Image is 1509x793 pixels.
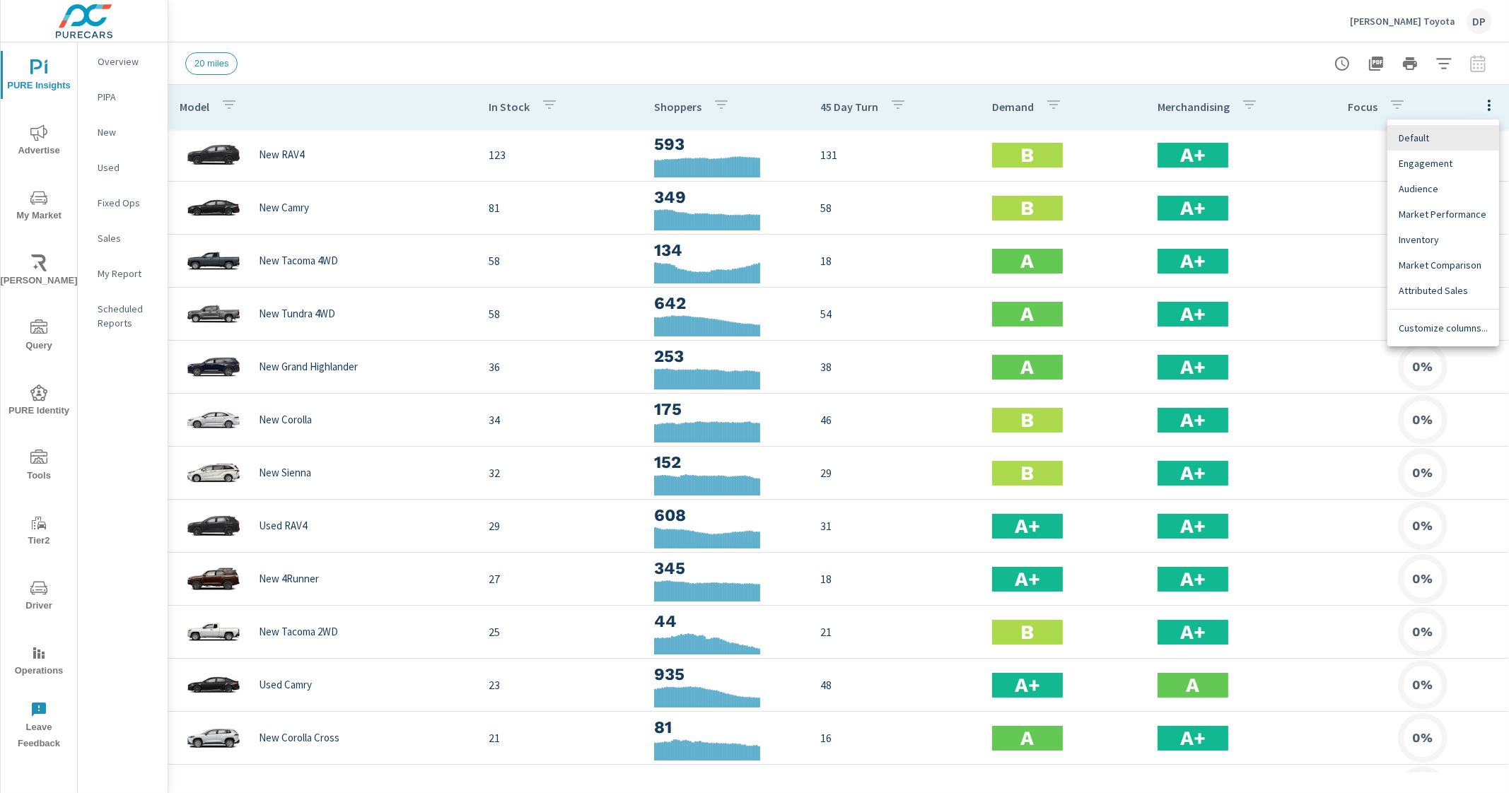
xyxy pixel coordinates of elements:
span: Market Performance [1399,207,1488,221]
span: Customize columns... [1399,321,1488,335]
div: Audience [1387,176,1499,201]
span: Default [1399,131,1488,145]
nav: preset column set list [1387,119,1499,309]
div: Customize columns... [1387,315,1499,341]
span: Attributed Sales [1399,283,1488,298]
div: Market Performance [1387,201,1499,227]
nav: custom column set list [1387,310,1499,346]
div: Inventory [1387,227,1499,252]
span: Engagement [1399,156,1488,170]
div: Attributed Sales [1387,278,1499,303]
div: Default [1387,125,1499,151]
span: Market Comparison [1399,258,1488,272]
div: Engagement [1387,151,1499,176]
div: Market Comparison [1387,252,1499,278]
span: Inventory [1399,233,1488,247]
span: Audience [1399,182,1488,196]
